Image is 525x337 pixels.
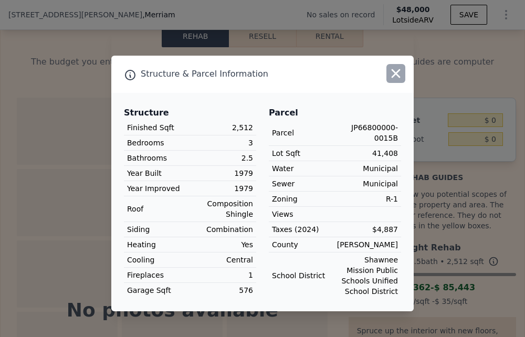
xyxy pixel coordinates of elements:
div: JP66800000-0015B [335,122,398,143]
div: Finished Sqft [127,122,190,133]
div: Municipal [335,163,398,174]
div: Combination [190,224,253,235]
div: County [272,239,335,250]
div: Central [190,255,253,265]
div: $4,887 [335,224,398,235]
div: 2.5 [190,153,253,163]
div: Municipal [335,178,398,189]
div: Year Built [127,168,190,178]
div: School District [272,270,335,281]
div: [PERSON_NAME] [335,239,398,250]
div: Water [272,163,335,174]
div: 3 [190,138,253,148]
div: 1979 [190,183,253,194]
div: 2,512 [190,122,253,133]
div: Roof [127,204,190,214]
div: Structure [124,106,256,120]
div: Taxes (2024) [272,224,335,235]
div: 1979 [190,168,253,178]
div: Fireplaces [127,270,190,280]
div: Bathrooms [127,153,190,163]
div: Structure & Parcel Information [111,67,353,81]
div: Parcel [272,128,335,138]
div: Cooling [127,255,190,265]
div: 1 [190,270,253,280]
div: Lot Sqft [272,148,335,159]
div: Sewer [272,178,335,189]
div: Shawnee Mission Public Schools Unified School District [335,255,398,297]
div: Zoning [272,194,335,204]
div: Heating [127,239,190,250]
div: 41,408 [335,148,398,159]
div: Views [272,209,335,219]
div: 576 [190,285,253,296]
div: Yes [190,239,253,250]
div: Garage Sqft [127,285,190,296]
div: Composition Shingle [190,198,253,219]
div: R-1 [335,194,398,204]
div: Siding [127,224,190,235]
div: Year Improved [127,183,190,194]
div: Bedrooms [127,138,190,148]
div: Parcel [269,106,401,120]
